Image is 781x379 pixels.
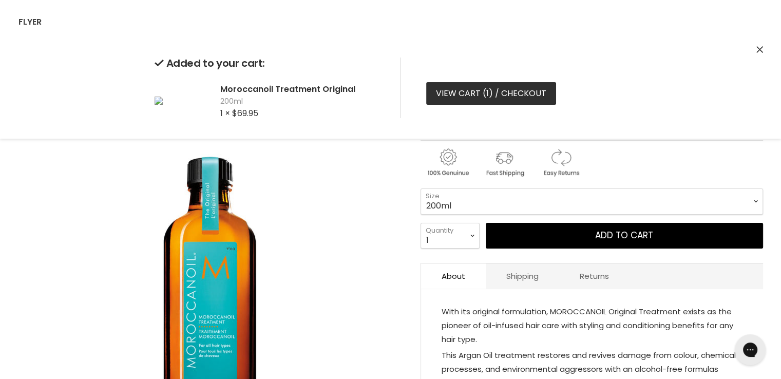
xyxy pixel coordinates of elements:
[421,147,475,178] img: genuine.gif
[421,263,486,289] a: About
[426,82,556,105] a: View cart (1) / Checkout
[232,107,258,119] span: $69.95
[477,147,531,178] img: shipping.gif
[220,97,384,107] span: 200ml
[486,263,559,289] a: Shipping
[220,84,384,94] h2: Moroccanoil Treatment Original
[421,223,480,249] select: Quantity
[559,263,630,289] a: Returns
[486,223,763,249] button: Add to cart
[11,11,49,33] a: Flyer
[155,97,163,105] img: Moroccanoil Treatment Original
[730,331,771,369] iframe: Gorgias live chat messenger
[220,107,230,119] span: 1 ×
[155,58,384,69] h2: Added to your cart:
[756,45,763,55] button: Close
[486,87,489,99] span: 1
[534,147,588,178] img: returns.gif
[442,306,733,345] span: With its original formulation, MOROCCANOIL Original Treatment exists as the pioneer of oil-infuse...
